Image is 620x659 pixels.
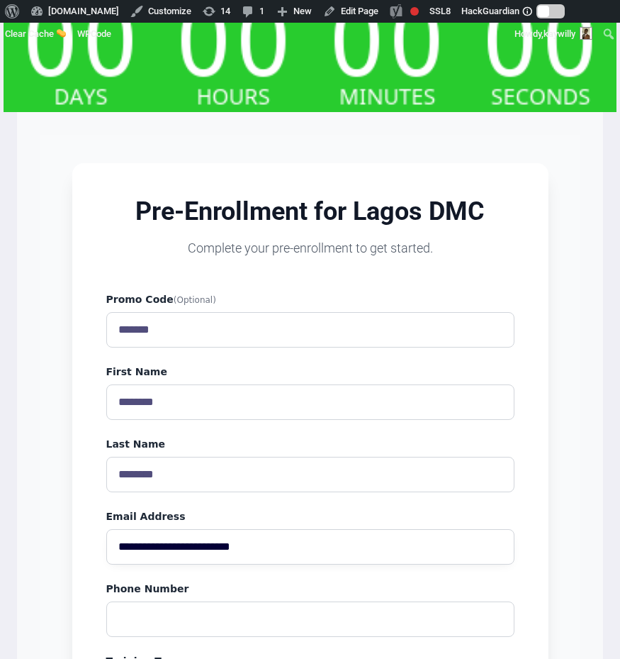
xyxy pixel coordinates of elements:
label: Last Name [106,437,514,451]
img: 🧽 [57,28,66,38]
label: Promo Code [106,292,514,306]
h1: Pre-Enrollment for Lagos DMC [106,197,514,226]
p: Complete your pre-enrollment to get started. [106,238,514,258]
label: Phone Number [106,582,514,596]
span: kaywilly [543,28,575,39]
div: Focus keyphrase not set [410,7,419,16]
span: Clear Cache [5,28,54,39]
label: Email Address [106,509,514,524]
a: WPCode [72,23,117,45]
label: First Name [106,365,514,379]
a: Howdy, [509,23,598,45]
span: (Optional) [174,295,216,305]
